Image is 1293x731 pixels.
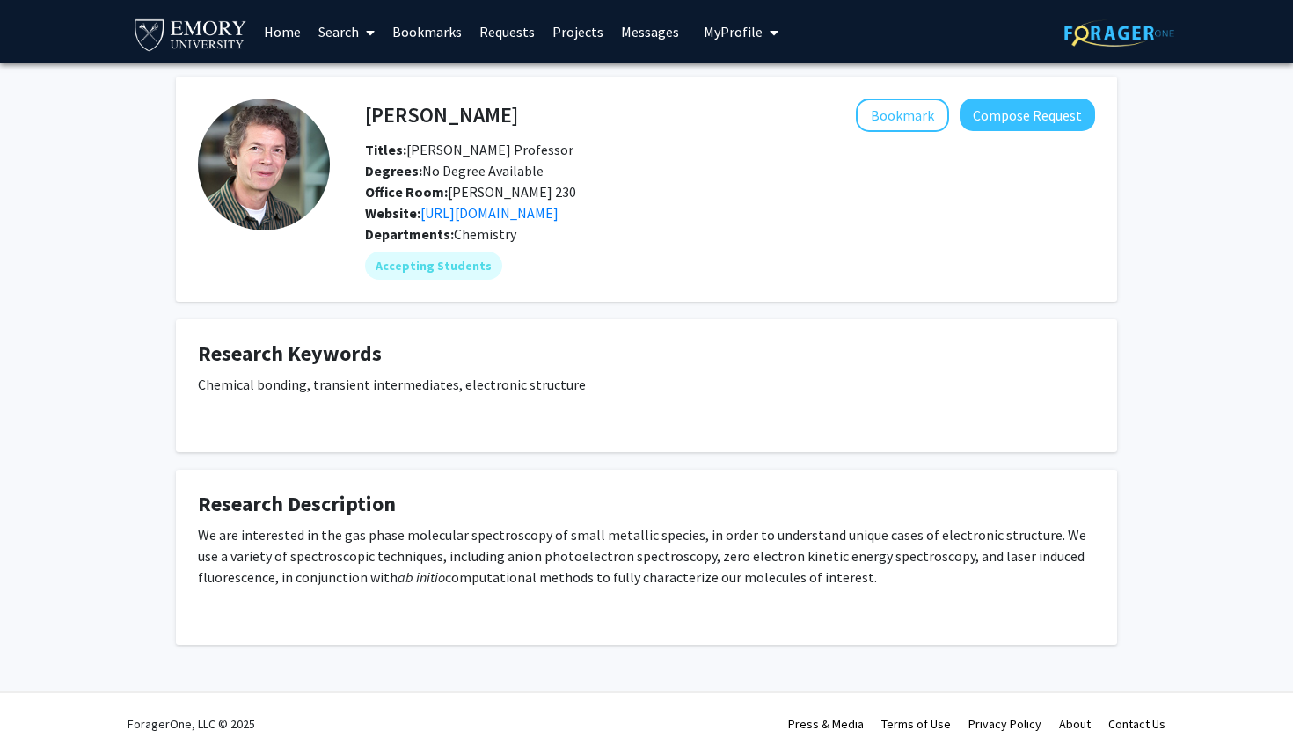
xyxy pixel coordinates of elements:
[365,252,502,280] mat-chip: Accepting Students
[198,374,1095,430] div: Chemical bonding, transient intermediates, electronic structure
[365,204,420,222] b: Website:
[365,99,518,131] h4: [PERSON_NAME]
[454,225,516,243] span: Chemistry
[365,141,406,158] b: Titles:
[198,524,1095,623] div: We are interested in the gas phase molecular spectroscopy of small metallic species, in order to ...
[255,1,310,62] a: Home
[384,1,471,62] a: Bookmarks
[198,99,330,230] img: Profile Picture
[420,204,559,222] a: Opens in a new tab
[13,652,75,718] iframe: Chat
[310,1,384,62] a: Search
[960,99,1095,131] button: Compose Request to Michael Heaven
[365,162,544,179] span: No Degree Available
[365,225,454,243] b: Departments:
[365,183,448,201] b: Office Room:
[198,341,1095,367] h4: Research Keywords
[856,99,949,132] button: Add Michael Heaven to Bookmarks
[612,1,688,62] a: Messages
[365,183,576,201] span: [PERSON_NAME] 230
[132,14,249,54] img: Emory University Logo
[365,162,422,179] b: Degrees:
[398,568,445,586] em: ab initio
[471,1,544,62] a: Requests
[1064,19,1174,47] img: ForagerOne Logo
[704,23,763,40] span: My Profile
[365,141,573,158] span: [PERSON_NAME] Professor
[198,492,1095,517] h4: Research Description
[544,1,612,62] a: Projects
